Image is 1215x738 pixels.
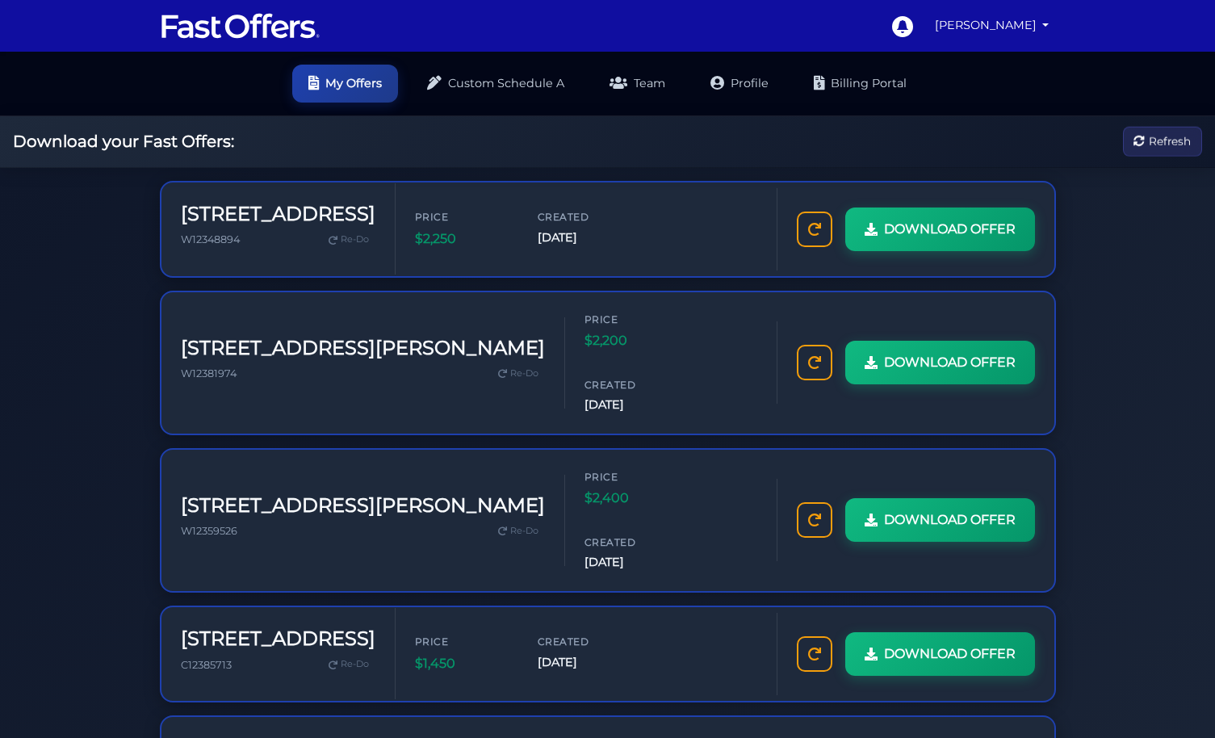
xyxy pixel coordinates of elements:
[584,469,681,484] span: Price
[584,312,681,327] span: Price
[181,659,232,671] span: C12385713
[181,233,240,245] span: W12348894
[415,634,512,649] span: Price
[845,341,1035,384] a: DOWNLOAD OFFER
[411,65,580,103] a: Custom Schedule A
[928,10,1056,41] a: [PERSON_NAME]
[884,219,1016,240] span: DOWNLOAD OFFER
[884,644,1016,665] span: DOWNLOAD OFFER
[181,203,375,226] h3: [STREET_ADDRESS]
[492,521,545,542] a: Re-Do
[341,233,369,247] span: Re-Do
[341,657,369,672] span: Re-Do
[798,65,923,103] a: Billing Portal
[181,525,237,537] span: W12359526
[538,209,635,224] span: Created
[181,494,545,518] h3: [STREET_ADDRESS][PERSON_NAME]
[181,337,545,360] h3: [STREET_ADDRESS][PERSON_NAME]
[181,367,237,379] span: W12381974
[415,229,512,249] span: $2,250
[510,367,538,381] span: Re-Do
[538,634,635,649] span: Created
[694,65,785,103] a: Profile
[1123,127,1202,157] button: Refresh
[415,209,512,224] span: Price
[322,654,375,675] a: Re-Do
[845,498,1035,542] a: DOWNLOAD OFFER
[884,509,1016,530] span: DOWNLOAD OFFER
[584,488,681,509] span: $2,400
[538,229,635,247] span: [DATE]
[1149,132,1191,150] span: Refresh
[593,65,681,103] a: Team
[845,632,1035,676] a: DOWNLOAD OFFER
[510,524,538,539] span: Re-Do
[884,352,1016,373] span: DOWNLOAD OFFER
[292,65,398,103] a: My Offers
[584,535,681,550] span: Created
[538,653,635,672] span: [DATE]
[492,363,545,384] a: Re-Do
[415,653,512,674] span: $1,450
[13,132,234,151] h2: Download your Fast Offers:
[322,229,375,250] a: Re-Do
[584,553,681,572] span: [DATE]
[584,396,681,414] span: [DATE]
[181,627,375,651] h3: [STREET_ADDRESS]
[584,377,681,392] span: Created
[584,330,681,351] span: $2,200
[845,208,1035,251] a: DOWNLOAD OFFER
